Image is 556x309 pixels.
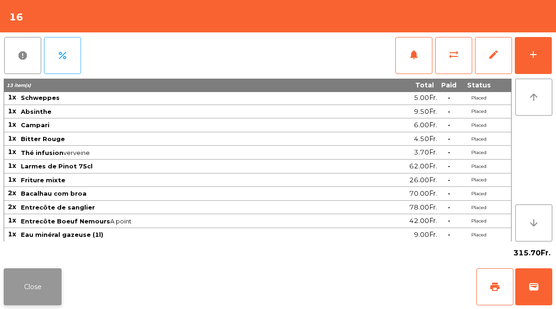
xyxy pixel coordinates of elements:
span: wallet [528,281,539,292]
button: arrow_upward [515,79,552,116]
span: - [448,216,450,225]
i: arrow_upward [528,92,539,103]
th: Total [353,78,437,92]
span: Bitter Rouge [21,135,65,142]
span: 2x [8,189,16,197]
button: wallet [515,268,552,305]
span: Friture mixte [21,176,65,184]
td: Placed [460,187,497,201]
span: 1x [8,134,16,142]
span: 13 item(s) [6,82,31,88]
td: Placed [460,105,497,119]
span: 1x [8,161,16,170]
span: 3.70Fr. [414,146,437,159]
span: 9.00Fr. [414,229,437,241]
td: Placed [460,91,497,105]
span: 1x [8,148,16,156]
span: Campari [21,121,50,129]
span: - [448,203,450,211]
span: - [448,107,450,116]
span: 1x [8,175,16,184]
div: add [528,49,539,60]
span: print [489,281,500,292]
span: 4.50Fr. [414,133,437,145]
td: Placed [460,132,497,146]
button: report [4,37,41,74]
span: 1x [8,107,16,115]
td: Placed [460,118,497,132]
td: Placed [460,173,497,187]
td: Placed [460,214,497,228]
td: Placed [460,146,497,160]
button: edit [475,37,512,74]
span: 1x [8,230,16,238]
span: report [17,50,28,61]
span: 26.00Fr. [409,174,437,186]
span: A point [21,217,352,225]
th: Status [460,78,497,92]
button: print [476,268,513,305]
span: Absinthe [21,108,51,115]
button: percent [44,37,81,74]
span: Bacalhau com broa [21,190,87,197]
span: 1x [8,93,16,101]
td: Placed [460,228,497,242]
span: - [448,176,450,184]
th: Paid [437,78,460,92]
td: Placed [460,201,497,215]
span: 1x [8,120,16,129]
span: edit [488,49,499,60]
span: 2x [8,203,16,211]
span: Schweppes [21,94,60,101]
span: percent [57,50,68,61]
span: 70.00Fr. [409,187,437,200]
span: - [448,121,450,129]
span: - [448,135,450,143]
td: Placed [460,160,497,173]
span: - [448,189,450,198]
span: verveine [21,149,352,156]
span: - [448,230,450,239]
span: Eau minéral gazeuse (1l) [21,231,103,238]
span: 62.00Fr. [409,160,437,173]
button: notifications [395,37,432,74]
span: 42.00Fr. [409,215,437,227]
span: 9.50Fr. [414,105,437,118]
span: 5.00Fr. [414,92,437,104]
span: notifications [408,49,419,60]
span: Thé infusion [21,149,63,156]
button: sync_alt [435,37,472,74]
span: - [448,93,450,102]
span: - [448,162,450,170]
button: arrow_downward [515,204,552,241]
span: sync_alt [448,49,459,60]
button: add [515,37,552,74]
span: Entrecôte Boeuf Nemours [21,217,110,225]
button: Close [4,268,62,305]
span: 315.70Fr. [513,246,550,260]
span: 1x [8,216,16,224]
span: 78.00Fr. [409,201,437,214]
span: Entrecôte de sanglier [21,204,95,211]
i: arrow_downward [528,217,539,229]
span: 6.00Fr. [414,119,437,131]
h4: 16 [9,10,23,24]
span: Larmes de Pinot 75cl [21,162,93,170]
span: - [448,148,450,156]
